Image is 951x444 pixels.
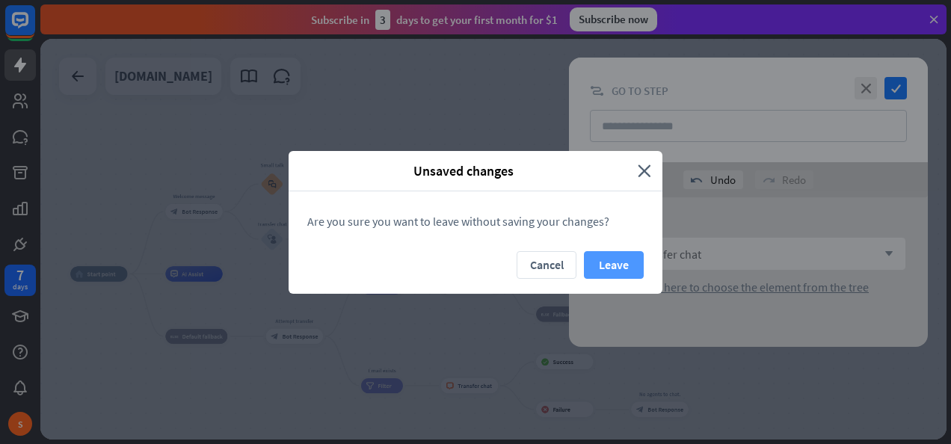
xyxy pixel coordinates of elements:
button: Leave [584,251,644,279]
button: Open LiveChat chat widget [12,6,57,51]
span: Unsaved changes [300,162,627,179]
span: Are you sure you want to leave without saving your changes? [307,214,609,229]
i: close [638,162,651,179]
button: Cancel [517,251,576,279]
